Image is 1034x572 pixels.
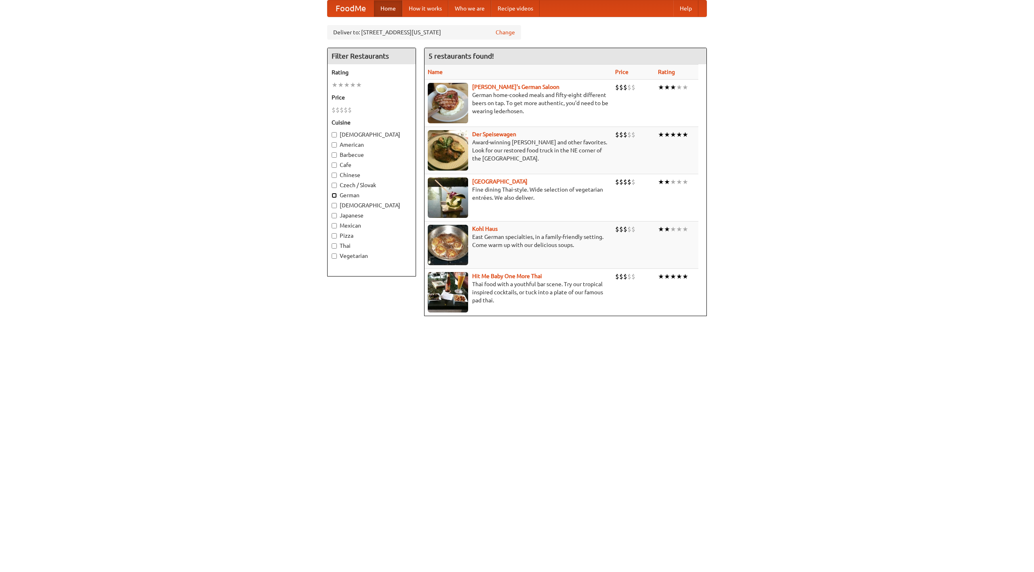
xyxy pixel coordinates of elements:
h4: Filter Restaurants [328,48,416,64]
p: Fine dining Thai-style. Wide selection of vegetarian entrées. We also deliver. [428,186,609,202]
a: Hit Me Baby One More Thai [472,273,542,279]
input: German [332,193,337,198]
input: Cafe [332,163,337,168]
li: ★ [658,83,664,92]
li: $ [623,130,627,139]
li: ★ [682,272,688,281]
li: $ [619,130,623,139]
a: Recipe videos [491,0,540,17]
label: Czech / Slovak [332,181,412,189]
li: $ [348,106,352,114]
label: Mexican [332,222,412,230]
input: Czech / Slovak [332,183,337,188]
input: Chinese [332,173,337,178]
a: Change [496,28,515,36]
label: American [332,141,412,149]
li: ★ [350,80,356,89]
li: ★ [682,130,688,139]
li: $ [619,177,623,186]
li: ★ [670,83,676,92]
input: Thai [332,243,337,249]
label: Thai [332,242,412,250]
label: Cafe [332,161,412,169]
input: Mexican [332,223,337,228]
li: ★ [664,83,670,92]
a: Home [374,0,402,17]
li: $ [627,177,631,186]
h5: Price [332,93,412,101]
li: $ [615,177,619,186]
li: $ [623,83,627,92]
li: $ [340,106,344,114]
li: $ [627,130,631,139]
li: ★ [658,177,664,186]
li: $ [631,130,635,139]
li: $ [623,225,627,234]
input: [DEMOGRAPHIC_DATA] [332,203,337,208]
li: $ [631,177,635,186]
input: American [332,142,337,148]
li: ★ [664,177,670,186]
h5: Rating [332,68,412,76]
input: Japanese [332,213,337,218]
li: $ [615,83,619,92]
li: ★ [676,225,682,234]
img: kohlhaus.jpg [428,225,468,265]
input: Barbecue [332,152,337,158]
li: ★ [664,272,670,281]
li: ★ [670,272,676,281]
label: [DEMOGRAPHIC_DATA] [332,131,412,139]
img: speisewagen.jpg [428,130,468,171]
p: Award-winning [PERSON_NAME] and other favorites. Look for our restored food truck in the NE corne... [428,138,609,163]
input: [DEMOGRAPHIC_DATA] [332,132,337,137]
a: FoodMe [328,0,374,17]
a: Who we are [448,0,491,17]
li: $ [631,272,635,281]
label: German [332,191,412,199]
ng-pluralize: 5 restaurants found! [429,52,494,60]
li: ★ [670,225,676,234]
a: Kohl Haus [472,226,498,232]
li: $ [615,272,619,281]
li: ★ [332,80,338,89]
li: $ [615,130,619,139]
p: Thai food with a youthful bar scene. Try our tropical inspired cocktails, or tuck into a plate of... [428,280,609,304]
a: [GEOGRAPHIC_DATA] [472,178,528,185]
li: $ [623,272,627,281]
li: $ [631,83,635,92]
h5: Cuisine [332,118,412,127]
a: Der Speisewagen [472,131,516,137]
img: esthers.jpg [428,83,468,123]
li: ★ [676,83,682,92]
li: $ [627,272,631,281]
li: $ [336,106,340,114]
li: ★ [658,272,664,281]
li: ★ [664,225,670,234]
input: Pizza [332,233,337,239]
p: German home-cooked meals and fifty-eight different beers on tap. To get more authentic, you'd nee... [428,91,609,115]
a: Name [428,69,443,75]
label: [DEMOGRAPHIC_DATA] [332,201,412,209]
li: ★ [344,80,350,89]
a: [PERSON_NAME]'s German Saloon [472,84,559,90]
li: $ [627,225,631,234]
li: ★ [682,225,688,234]
label: Chinese [332,171,412,179]
li: $ [619,272,623,281]
label: Barbecue [332,151,412,159]
li: ★ [670,130,676,139]
li: ★ [670,177,676,186]
label: Pizza [332,232,412,240]
li: $ [332,106,336,114]
li: ★ [676,130,682,139]
label: Japanese [332,211,412,220]
li: $ [615,225,619,234]
li: $ [631,225,635,234]
label: Vegetarian [332,252,412,260]
li: ★ [658,225,664,234]
li: ★ [338,80,344,89]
